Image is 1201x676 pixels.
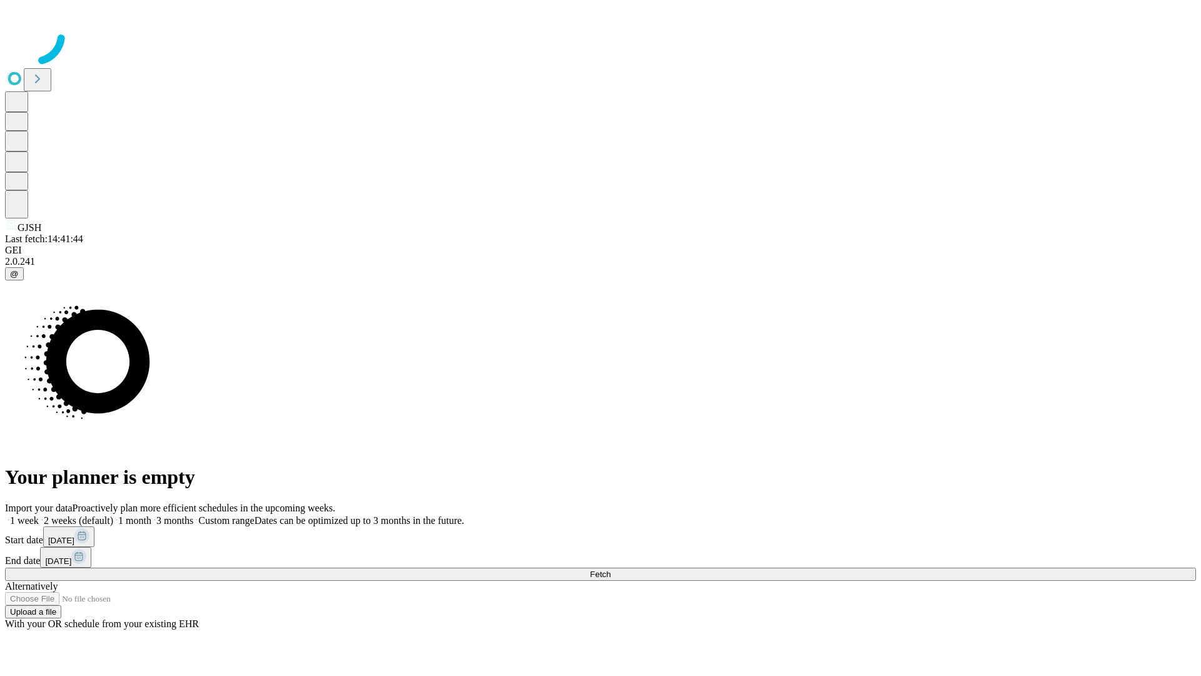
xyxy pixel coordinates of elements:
[118,515,151,526] span: 1 month
[5,256,1196,267] div: 2.0.241
[40,547,91,568] button: [DATE]
[5,568,1196,581] button: Fetch
[45,556,71,566] span: [DATE]
[5,466,1196,489] h1: Your planner is empty
[198,515,254,526] span: Custom range
[255,515,464,526] span: Dates can be optimized up to 3 months in the future.
[5,267,24,280] button: @
[5,581,58,591] span: Alternatively
[156,515,193,526] span: 3 months
[5,547,1196,568] div: End date
[44,515,113,526] span: 2 weeks (default)
[5,618,199,629] span: With your OR schedule from your existing EHR
[10,515,39,526] span: 1 week
[10,269,19,279] span: @
[73,503,335,513] span: Proactively plan more efficient schedules in the upcoming weeks.
[5,503,73,513] span: Import your data
[5,526,1196,547] div: Start date
[5,605,61,618] button: Upload a file
[43,526,94,547] button: [DATE]
[590,570,611,579] span: Fetch
[18,222,41,233] span: GJSH
[48,536,74,545] span: [DATE]
[5,245,1196,256] div: GEI
[5,233,83,244] span: Last fetch: 14:41:44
